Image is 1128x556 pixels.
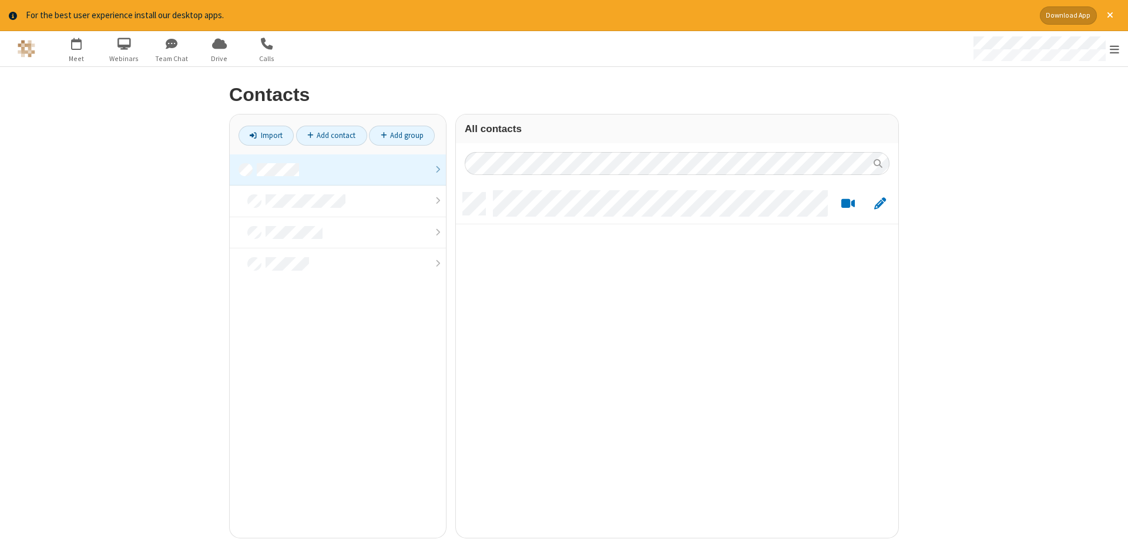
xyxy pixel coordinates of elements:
[1040,6,1097,25] button: Download App
[26,9,1031,22] div: For the best user experience install our desktop apps.
[245,53,289,64] span: Calls
[55,53,99,64] span: Meet
[1101,6,1119,25] button: Close alert
[197,53,241,64] span: Drive
[229,85,899,105] h2: Contacts
[150,53,194,64] span: Team Chat
[837,196,860,211] button: Start a video meeting
[296,126,367,146] a: Add contact
[369,126,435,146] a: Add group
[962,31,1128,66] div: Open menu
[465,123,889,134] h3: All contacts
[4,31,48,66] button: Logo
[102,53,146,64] span: Webinars
[868,196,891,211] button: Edit
[18,40,35,58] img: QA Selenium DO NOT DELETE OR CHANGE
[239,126,294,146] a: Import
[456,184,898,538] div: grid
